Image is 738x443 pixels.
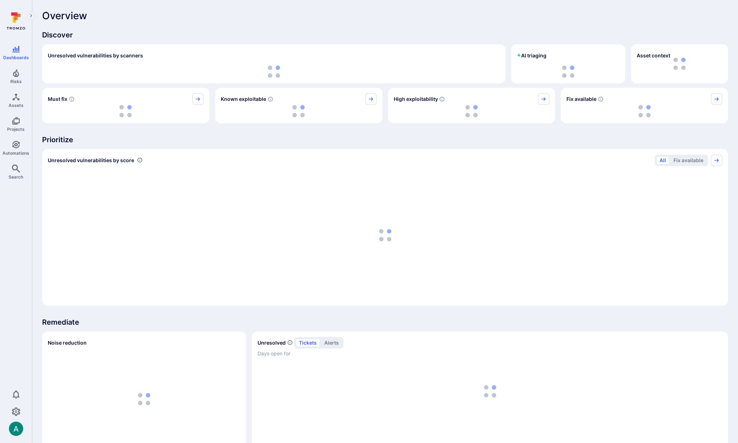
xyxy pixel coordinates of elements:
span: Assets [9,103,24,108]
div: Must fix [42,88,209,123]
svg: Vulnerabilities with fix available [598,96,604,102]
h2: Unresolved [258,339,286,346]
button: Fix available [670,156,707,165]
div: loading spinner [48,105,204,118]
span: Unresolved vulnerabilities by score [48,157,134,164]
img: Loading... [562,66,574,78]
h2: AI triaging [517,52,546,59]
span: Noise reduction [48,340,87,346]
span: Risks [10,79,22,84]
img: Loading... [638,105,651,117]
span: Must fix [48,96,67,103]
img: Loading... [379,229,391,241]
span: Prioritize [42,135,728,145]
div: Arjan Dehar [9,422,23,436]
h2: Unresolved vulnerabilities by scanners [48,52,143,59]
span: Days open for [258,350,722,357]
button: Expand navigation menu [27,11,35,20]
img: Loading... [268,66,280,78]
span: Discover [42,30,728,40]
span: Overview [42,10,87,21]
svg: EPSS score ≥ 0.7 [439,96,445,102]
div: loading spinner [48,66,500,78]
span: Search [9,174,23,180]
div: loading spinner [566,105,722,118]
div: Number of vulnerabilities in status 'Open' 'Triaged' and 'In process' grouped by score [137,156,143,164]
span: High exploitability [394,96,438,103]
span: Remediate [42,317,728,327]
span: Automations [2,150,29,156]
div: Known exploitable [215,88,382,123]
i: Expand navigation menu [29,13,34,19]
svg: Risk score >=40 , missed SLA [69,96,75,102]
button: All [656,156,669,165]
button: alerts [321,339,342,347]
span: Dashboards [3,55,29,60]
span: Known exploitable [221,96,266,103]
button: tickets [296,339,320,347]
span: Projects [7,127,25,132]
span: Asset context [637,52,670,59]
img: Loading... [292,105,305,117]
div: loading spinner [48,170,722,300]
div: High exploitability [388,88,555,123]
svg: Confirmed exploitable by KEV [268,96,273,102]
div: loading spinner [517,66,620,78]
div: loading spinner [221,105,377,118]
img: Loading... [465,105,478,117]
div: loading spinner [394,105,550,118]
img: ACg8ocLSa5mPYBaXNx3eFu_EmspyJX0laNWN7cXOFirfQ7srZveEpg=s96-c [9,422,23,436]
div: Fix available [561,88,728,123]
span: Fix available [566,96,596,103]
img: Loading... [119,105,132,117]
span: Number of unresolved items by priority and days open [287,339,293,346]
img: Loading... [138,393,150,405]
